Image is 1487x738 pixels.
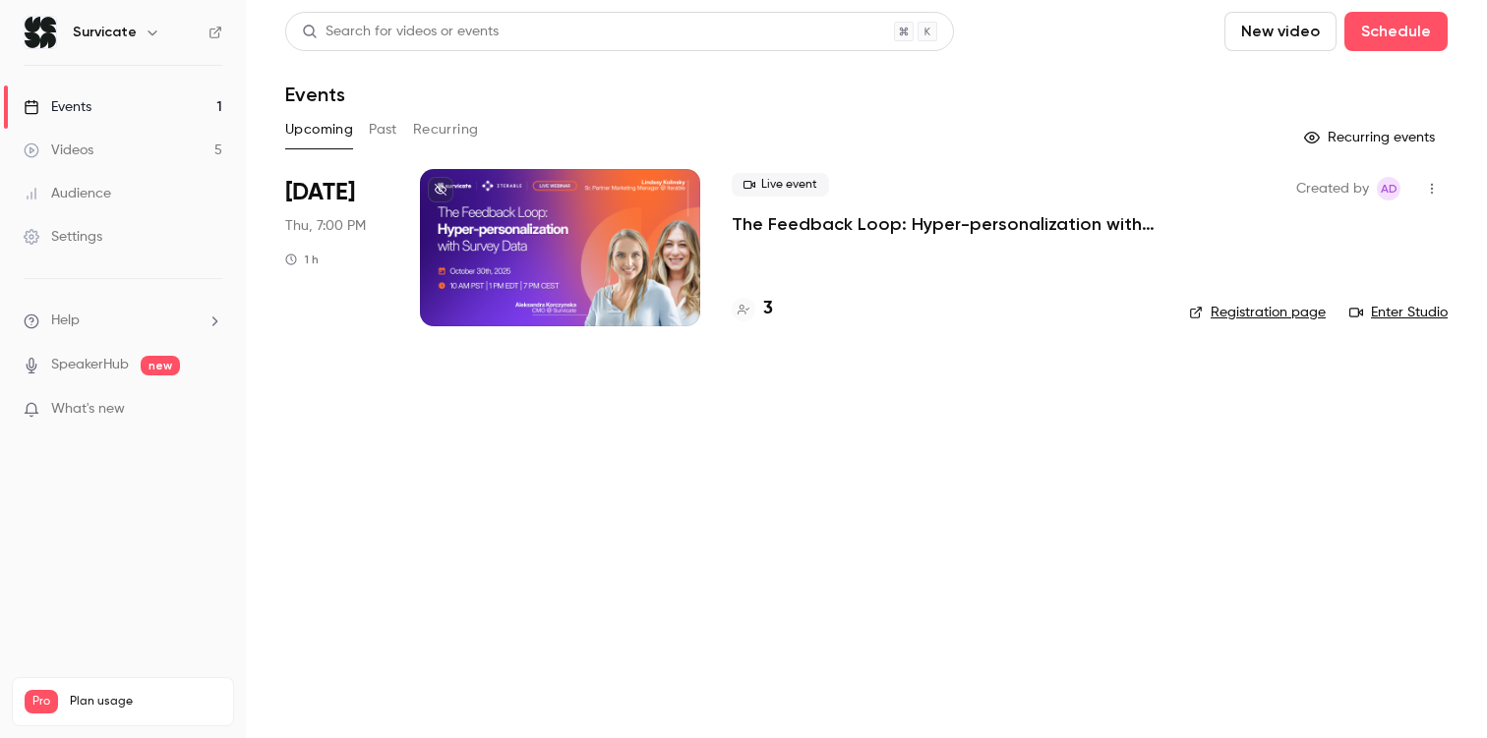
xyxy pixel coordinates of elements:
[285,83,345,106] h1: Events
[24,97,91,117] div: Events
[25,690,58,713] span: Pro
[302,22,499,42] div: Search for videos or events
[73,23,137,42] h6: Survicate
[24,184,111,203] div: Audience
[1381,177,1398,200] span: AD
[1295,122,1448,153] button: Recurring events
[51,311,80,331] span: Help
[732,173,829,197] span: Live event
[413,114,479,145] button: Recurring
[732,296,773,322] a: 3
[1344,12,1448,51] button: Schedule
[25,17,56,48] img: Survicate
[1349,303,1448,322] a: Enter Studio
[1189,303,1326,322] a: Registration page
[24,227,102,247] div: Settings
[70,694,221,710] span: Plan usage
[1296,177,1369,200] span: Created by
[24,311,222,331] li: help-dropdown-opener
[51,399,125,420] span: What's new
[285,169,388,326] div: Oct 30 Thu, 7:00 PM (Europe/Warsaw)
[732,212,1158,236] a: The Feedback Loop: Hyper-personalization with Survey Data
[24,141,93,160] div: Videos
[285,252,319,267] div: 1 h
[369,114,397,145] button: Past
[285,177,355,208] span: [DATE]
[1377,177,1400,200] span: Aleksandra Dworak
[285,114,353,145] button: Upcoming
[1224,12,1337,51] button: New video
[285,216,366,236] span: Thu, 7:00 PM
[51,355,129,375] a: SpeakerHub
[141,356,180,375] span: new
[763,296,773,322] h4: 3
